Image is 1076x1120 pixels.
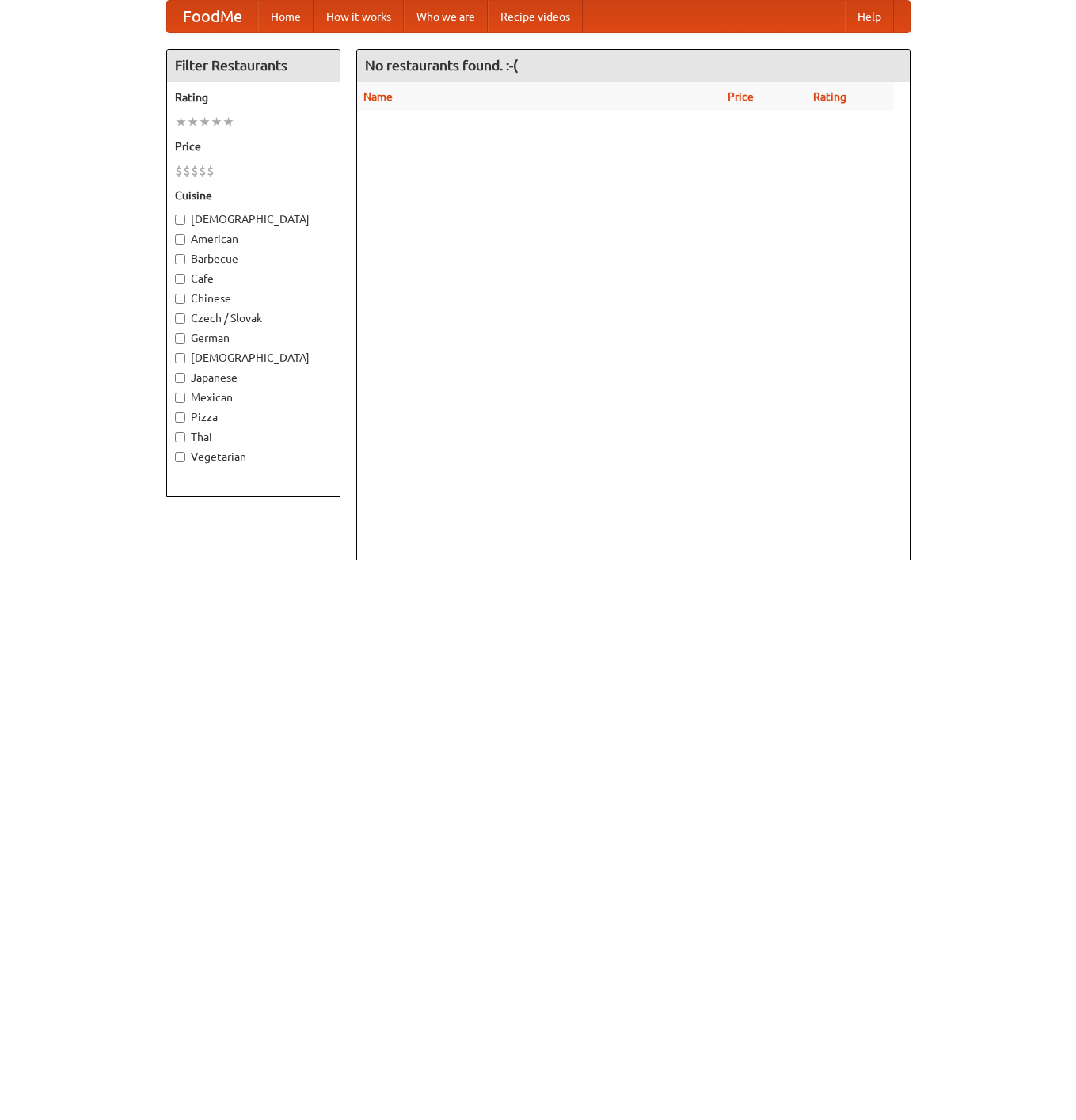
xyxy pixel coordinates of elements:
[211,113,222,131] li: ★
[363,90,393,103] a: Name
[175,432,185,442] input: Thai
[191,162,199,180] li: $
[175,412,185,423] input: Pizza
[175,290,332,306] label: Chinese
[175,429,332,445] label: Thai
[175,333,185,344] input: German
[175,409,332,425] label: Pizza
[199,162,207,180] li: $
[175,254,185,264] input: Barbecue
[365,58,518,73] ng-pluralize: No restaurants found. :-(
[175,211,332,227] label: [DEMOGRAPHIC_DATA]
[175,271,332,287] label: Cafe
[175,215,185,225] input: [DEMOGRAPHIC_DATA]
[175,188,332,203] h5: Cuisine
[175,294,185,304] input: Chinese
[175,162,183,180] li: $
[175,330,332,346] label: German
[175,231,332,247] label: American
[258,1,314,32] a: Home
[175,393,185,403] input: Mexican
[175,274,185,284] input: Cafe
[175,452,185,462] input: Vegetarian
[175,251,332,267] label: Barbecue
[167,50,340,82] h4: Filter Restaurants
[175,449,332,465] label: Vegetarian
[183,162,191,180] li: $
[199,113,211,131] li: ★
[813,90,846,103] a: Rating
[187,113,199,131] li: ★
[488,1,583,32] a: Recipe videos
[175,310,332,326] label: Czech / Slovak
[175,139,332,154] h5: Price
[175,350,332,366] label: [DEMOGRAPHIC_DATA]
[404,1,488,32] a: Who we are
[167,1,258,32] a: FoodMe
[175,313,185,324] input: Czech / Slovak
[175,234,185,245] input: American
[175,389,332,405] label: Mexican
[175,370,332,385] label: Japanese
[175,373,185,383] input: Japanese
[728,90,754,103] a: Price
[314,1,404,32] a: How it works
[175,89,332,105] h5: Rating
[175,113,187,131] li: ★
[207,162,215,180] li: $
[222,113,234,131] li: ★
[175,353,185,363] input: [DEMOGRAPHIC_DATA]
[845,1,894,32] a: Help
